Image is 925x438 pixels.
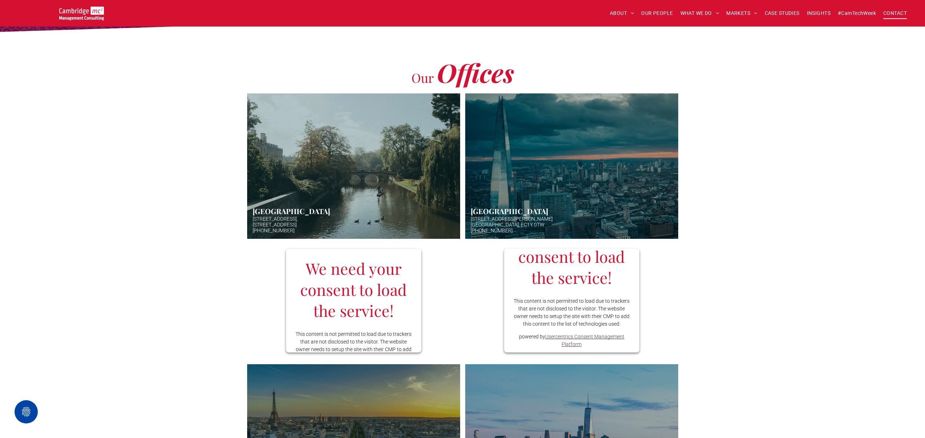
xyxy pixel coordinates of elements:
[59,7,104,20] img: Cambridge MC Logo
[723,8,761,19] a: MARKETS
[513,297,631,328] p: This content is not permitted to load due to trackers that are not disclosed to the visitor. The ...
[880,8,910,19] a: CONTACT
[803,8,834,19] a: INSIGHTS
[465,93,678,239] a: Aerial photo of Tower Bridge, London. Thames snakes into distance. Hazy background.
[606,8,638,19] a: ABOUT
[513,333,631,348] span: powered by
[59,8,104,15] a: Your Business Transformed | Cambridge Management Consulting
[545,333,624,347] a: Usercentrics Consent Management Platform
[638,8,676,19] a: OUR PEOPLE
[677,8,723,19] a: WHAT WE DO
[437,55,514,89] span: Offices
[295,257,413,321] h3: We need your consent to load the service!
[295,330,413,361] p: This content is not permitted to load due to trackers that are not disclosed to the visitor. The ...
[761,8,803,19] a: CASE STUDIES
[513,224,631,288] h3: We need your consent to load the service!
[411,69,434,86] span: Our
[247,93,460,239] a: Hazy afternoon photo of river and bridge in Cambridge. Punt boat in middle-distance. Trees either...
[834,8,880,19] a: #CamTechWeek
